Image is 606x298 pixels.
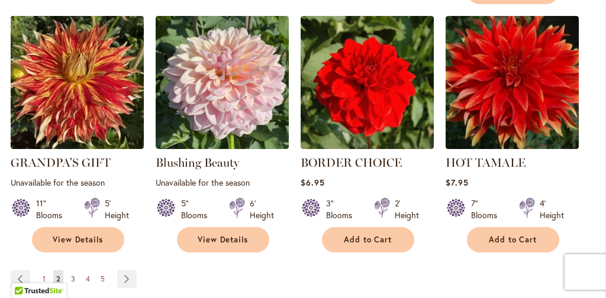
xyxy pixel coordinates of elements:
span: 3 [71,274,75,283]
span: Add to Cart [489,235,537,245]
a: BORDER CHOICE [301,156,402,170]
div: 5' Height [105,197,129,221]
button: Add to Cart [467,227,559,252]
span: View Details [53,235,104,245]
img: Grandpa's Gift [11,16,144,149]
img: BORDER CHOICE [301,16,434,149]
a: 1 [40,270,49,288]
iframe: Launch Accessibility Center [9,256,42,289]
p: Unavailable for the season [156,177,289,188]
a: 4 [83,270,93,288]
div: 3" Blooms [326,197,360,221]
a: HOT TAMALE [446,156,526,170]
span: View Details [198,235,249,245]
div: 5" Blooms [181,197,215,221]
button: Add to Cart [322,227,414,252]
span: 5 [101,274,105,283]
div: 7" Blooms [471,197,505,221]
a: Blushing Beauty [156,156,239,170]
span: Add to Cart [344,235,392,245]
p: Unavailable for the season [11,177,144,188]
a: BORDER CHOICE [301,140,434,151]
a: View Details [177,227,269,252]
div: 2' Height [395,197,419,221]
div: 6' Height [250,197,274,221]
a: Blushing Beauty [156,140,289,151]
a: 5 [98,270,108,288]
span: $6.95 [301,177,325,188]
span: $7.95 [446,177,469,188]
a: GRANDPA'S GIFT [11,156,111,170]
a: Grandpa's Gift [11,140,144,151]
span: 2 [56,274,60,283]
div: 4' Height [540,197,564,221]
div: 11" Blooms [36,197,70,221]
img: Blushing Beauty [156,16,289,149]
span: 1 [43,274,46,283]
img: Hot Tamale [446,16,579,149]
a: 3 [68,270,78,288]
span: 4 [86,274,90,283]
a: View Details [32,227,124,252]
a: Hot Tamale [446,140,579,151]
